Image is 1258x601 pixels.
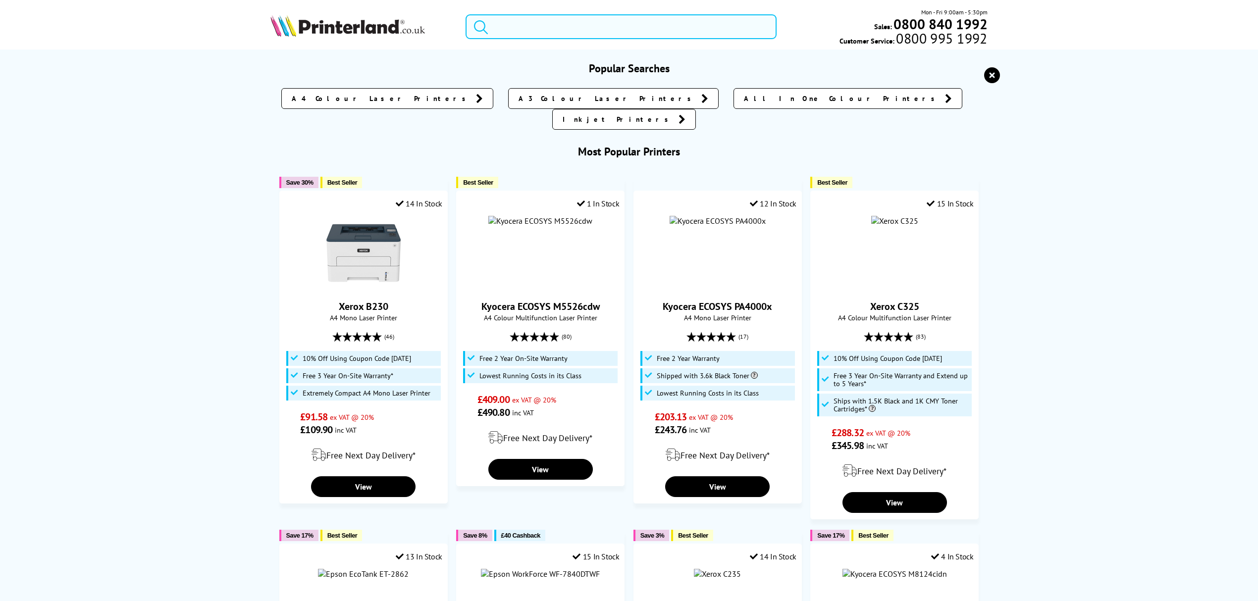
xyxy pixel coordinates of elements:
span: £490.80 [477,406,510,419]
a: Kyocera ECOSYS M5526cdw [481,300,600,313]
div: modal_delivery [816,457,973,485]
a: 0800 840 1992 [892,19,988,29]
span: Save 17% [817,532,844,539]
span: £203.13 [655,410,687,423]
span: Free 3 Year On-Site Warranty* [303,372,393,380]
div: modal_delivery [639,441,796,469]
span: Best Seller [327,532,358,539]
span: inc VAT [512,408,534,417]
span: A4 Colour Laser Printers [292,94,471,103]
button: Best Seller [320,530,363,541]
span: Inkjet Printers [563,114,674,124]
span: A4 Mono Laser Printer [639,313,796,322]
img: Kyocera ECOSYS M5526cdw [488,216,592,226]
span: A3 Colour Laser Printers [519,94,696,103]
a: View [311,476,416,497]
span: inc VAT [335,425,357,435]
span: Free 2 Year On-Site Warranty [479,354,568,362]
span: All In One Colour Printers [744,94,940,103]
span: Free 3 Year On-Site Warranty and Extend up to 5 Years* [834,372,969,388]
span: Save 30% [286,179,314,186]
span: Lowest Running Costs in its Class [479,372,581,380]
div: 1 In Stock [577,199,620,208]
a: View [665,476,770,497]
span: Mon - Fri 9:00am - 5:30pm [921,7,988,17]
span: £40 Cashback [501,532,540,539]
span: ex VAT @ 20% [330,412,374,422]
div: 4 In Stock [931,551,974,561]
span: £409.00 [477,393,510,406]
img: Xerox C325 [871,216,918,226]
span: (17) [738,327,748,346]
h3: Most Popular Printers [270,145,988,158]
a: A4 Colour Laser Printers [281,88,493,109]
button: Best Seller [671,530,713,541]
span: Ships with 1.5K Black and 1K CMY Toner Cartridges* [834,397,969,413]
img: Kyocera ECOSYS PA4000x [670,216,766,226]
a: Xerox B230 [339,300,388,313]
div: 15 In Stock [573,551,619,561]
span: ex VAT @ 20% [866,428,910,438]
a: Printerland Logo [270,15,453,39]
h3: Popular Searches [270,61,988,75]
span: Best Seller [817,179,847,186]
span: (83) [916,327,926,346]
span: £288.32 [832,426,864,439]
span: ex VAT @ 20% [512,395,556,404]
span: A4 Colour Multifunction Laser Printer [462,313,619,322]
span: Sales: [874,22,892,31]
a: Inkjet Printers [552,109,696,130]
button: Best Seller [851,530,893,541]
span: Save 8% [463,532,487,539]
span: £243.76 [655,423,687,436]
span: Free 2 Year Warranty [657,354,720,362]
button: £40 Cashback [494,530,545,541]
span: ex VAT @ 20% [689,412,733,422]
span: £91.58 [300,410,327,423]
img: Xerox C235 [694,569,741,579]
span: (46) [384,327,394,346]
span: inc VAT [689,425,711,435]
button: Save 17% [279,530,318,541]
span: A4 Colour Multifunction Laser Printer [816,313,973,322]
span: Best Seller [463,179,493,186]
span: Customer Service: [839,34,987,46]
a: Xerox C325 [870,300,919,313]
button: Save 30% [279,177,318,188]
a: All In One Colour Printers [734,88,962,109]
span: £109.90 [300,423,332,436]
button: Save 8% [456,530,492,541]
div: 15 In Stock [927,199,973,208]
span: A4 Mono Laser Printer [285,313,442,322]
img: Xerox B230 [326,216,401,290]
button: Best Seller [320,177,363,188]
div: modal_delivery [462,424,619,451]
button: Save 17% [810,530,849,541]
span: Save 17% [286,532,314,539]
span: 0800 995 1992 [894,34,987,43]
button: Best Seller [456,177,498,188]
span: Best Seller [858,532,889,539]
span: inc VAT [866,441,888,451]
img: Printerland Logo [270,15,425,37]
a: View [488,459,593,480]
b: 0800 840 1992 [893,15,988,33]
div: modal_delivery [285,441,442,469]
img: Epson EcoTank ET-2862 [318,569,409,579]
div: 12 In Stock [750,199,796,208]
a: A3 Colour Laser Printers [508,88,719,109]
span: 10% Off Using Coupon Code [DATE] [303,354,411,362]
span: Extremely Compact A4 Mono Laser Printer [303,389,430,397]
a: View [842,492,947,513]
span: Best Seller [678,532,708,539]
a: Xerox B230 [326,282,401,292]
button: Best Seller [810,177,852,188]
img: Epson WorkForce WF-7840DTWF [481,569,600,579]
span: Save 3% [640,532,664,539]
a: Kyocera ECOSYS PA4000x [663,300,772,313]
